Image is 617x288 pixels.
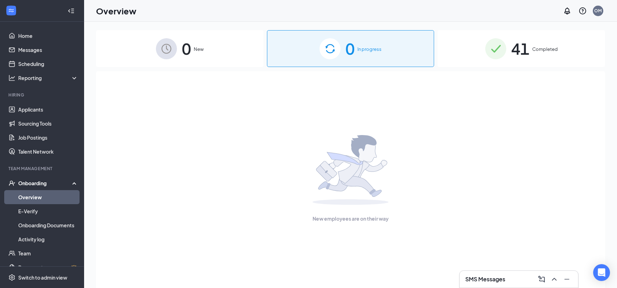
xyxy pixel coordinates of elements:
a: Activity log [18,232,78,246]
svg: WorkstreamLogo [8,7,15,14]
a: Job Postings [18,130,78,145]
h1: Overview [96,5,136,17]
div: Reporting [18,74,78,81]
a: Sourcing Tools [18,116,78,130]
svg: Minimize [563,275,571,283]
span: New employees are on their way [313,215,389,222]
h3: SMS Messages [465,275,505,283]
button: ComposeMessage [536,274,547,285]
a: Overview [18,190,78,204]
span: 0 [345,36,355,61]
div: OM [595,8,602,14]
div: Onboarding [18,180,72,187]
svg: Collapse [68,7,75,14]
a: Scheduling [18,57,78,71]
a: Messages [18,43,78,57]
svg: QuestionInfo [578,7,587,15]
a: DocumentsCrown [18,260,78,274]
svg: ChevronUp [550,275,558,283]
button: ChevronUp [549,274,560,285]
svg: ComposeMessage [537,275,546,283]
a: Home [18,29,78,43]
a: Team [18,246,78,260]
span: Completed [532,46,558,53]
div: Team Management [8,166,77,172]
div: Hiring [8,92,77,98]
span: 41 [511,36,529,61]
a: Applicants [18,102,78,116]
div: Switch to admin view [18,274,67,281]
a: Talent Network [18,145,78,159]
button: Minimize [561,274,573,285]
svg: UserCheck [8,180,15,187]
svg: Notifications [563,7,571,15]
a: E-Verify [18,204,78,218]
svg: Settings [8,274,15,281]
a: Onboarding Documents [18,218,78,232]
span: New [194,46,204,53]
div: Open Intercom Messenger [593,264,610,281]
span: In progress [357,46,382,53]
span: 0 [182,36,191,61]
svg: Analysis [8,74,15,81]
